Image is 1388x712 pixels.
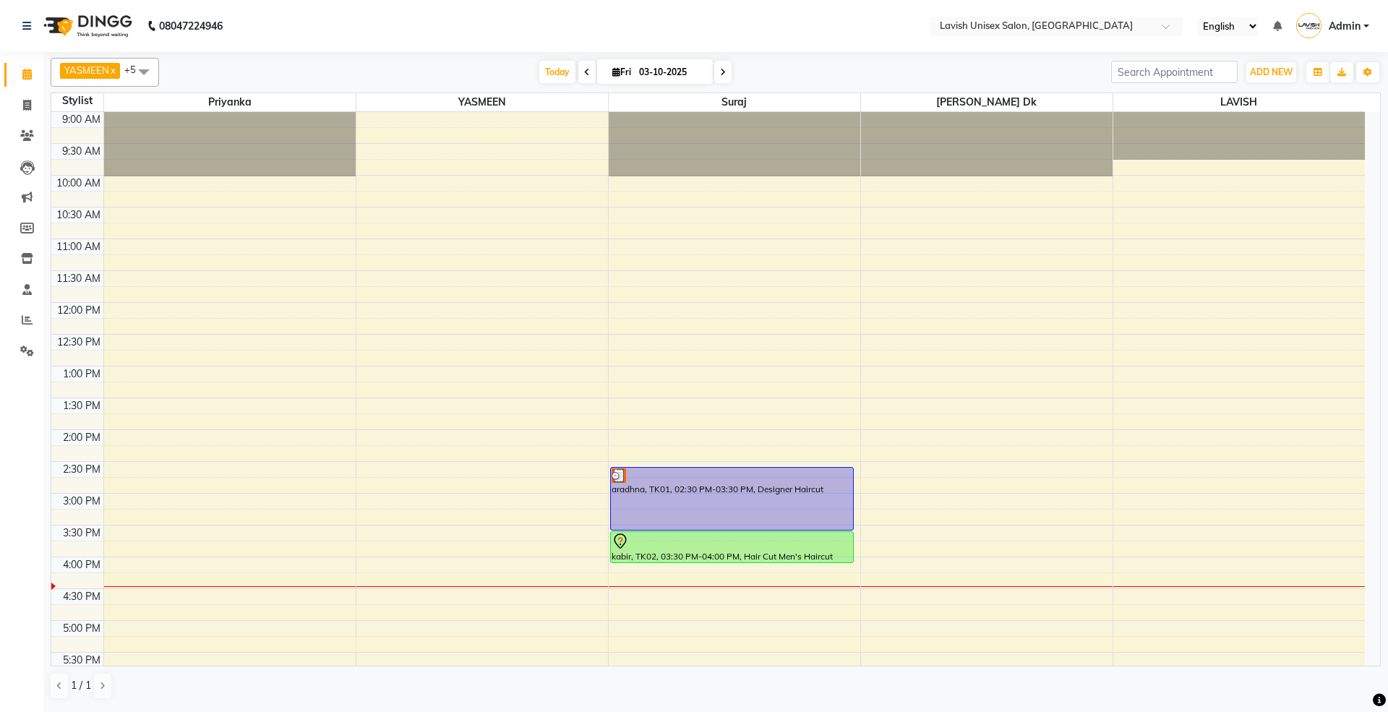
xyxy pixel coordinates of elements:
div: 11:00 AM [53,239,103,254]
div: aradhna, TK01, 02:30 PM-03:30 PM, Designer Haircut [611,468,853,530]
span: [PERSON_NAME] Dk [861,93,1113,111]
div: 5:30 PM [60,653,103,668]
div: 3:00 PM [60,494,103,509]
div: 3:30 PM [60,526,103,541]
div: Stylist [51,93,103,108]
div: 11:30 AM [53,271,103,286]
input: Search Appointment [1111,61,1238,83]
div: 10:30 AM [53,207,103,223]
div: 12:30 PM [54,335,103,350]
a: x [109,64,116,76]
div: 12:00 PM [54,303,103,318]
div: kabir, TK02, 03:30 PM-04:00 PM, Hair Cut Men's Haircut [611,532,853,562]
span: ADD NEW [1250,67,1293,77]
span: YASMEEN [64,64,109,76]
span: +5 [124,64,147,75]
span: priyanka [104,93,356,111]
img: logo [37,6,136,46]
div: 1:30 PM [60,398,103,413]
input: 2025-10-03 [635,61,707,83]
span: Admin [1329,19,1361,34]
div: 9:30 AM [59,144,103,159]
div: 2:00 PM [60,430,103,445]
div: 4:30 PM [60,589,103,604]
div: 9:00 AM [59,112,103,127]
span: YASMEEN [356,93,608,111]
div: 4:00 PM [60,557,103,572]
div: 10:00 AM [53,176,103,191]
span: 1 / 1 [71,678,91,693]
div: 1:00 PM [60,366,103,382]
b: 08047224946 [159,6,223,46]
span: Fri [609,67,635,77]
span: suraj [609,93,860,111]
span: LAVISH [1113,93,1366,111]
div: 2:30 PM [60,462,103,477]
button: ADD NEW [1246,62,1296,82]
img: Admin [1296,13,1321,38]
div: 5:00 PM [60,621,103,636]
span: Today [539,61,575,83]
